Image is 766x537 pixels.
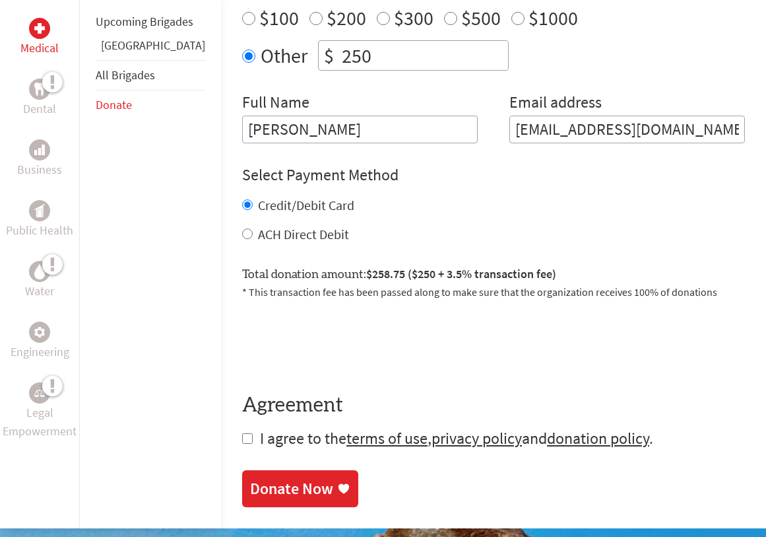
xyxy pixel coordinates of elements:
div: Engineering [29,322,50,343]
img: Public Health [34,204,45,217]
li: Upcoming Brigades [96,7,205,36]
a: Upcoming Brigades [96,14,193,29]
label: $100 [259,5,299,30]
h4: Select Payment Method [242,164,745,186]
h4: Agreement [242,394,745,417]
p: * This transaction fee has been passed along to make sure that the organization receives 100% of ... [242,284,745,300]
label: $1000 [528,5,578,30]
div: Dental [29,79,50,100]
div: Water [29,261,50,282]
input: Enter Amount [339,41,508,70]
a: BusinessBusiness [17,139,62,179]
div: Donate Now [250,478,333,499]
p: Dental [23,100,56,118]
label: Email address [509,92,602,116]
a: MedicalMedical [20,18,59,57]
img: Dental [34,83,45,96]
li: Donate [96,90,205,120]
img: Business [34,145,45,155]
li: All Brigades [96,60,205,90]
a: DentalDental [23,79,56,118]
label: Other [261,40,307,71]
label: Credit/Debit Card [258,197,354,213]
img: Medical [34,23,45,34]
input: Your Email [509,116,745,143]
label: $200 [327,5,366,30]
div: Public Health [29,200,50,221]
a: Legal EmpowermentLegal Empowerment [3,382,77,441]
p: Water [25,282,54,301]
img: Legal Empowerment [34,389,45,397]
span: $258.75 ($250 + 3.5% transaction fee) [366,266,556,281]
span: I agree to the , and . [260,428,653,448]
label: $500 [461,5,501,30]
div: Legal Empowerment [29,382,50,404]
a: Public HealthPublic Health [6,200,73,240]
p: Business [17,161,62,179]
p: Engineering [11,343,69,361]
a: WaterWater [25,261,54,301]
a: EngineeringEngineering [11,322,69,361]
p: Legal Empowerment [3,404,77,441]
a: All Brigades [96,67,155,83]
li: Guatemala [96,36,205,60]
a: terms of use [346,428,428,448]
p: Medical [20,39,59,57]
div: Business [29,139,50,161]
iframe: reCAPTCHA [242,316,443,367]
label: $300 [394,5,433,30]
a: Donate [96,97,132,112]
img: Water [34,264,45,279]
input: Enter Full Name [242,116,478,143]
a: Donate Now [242,470,358,507]
a: privacy policy [431,428,522,448]
div: $ [319,41,339,70]
img: Engineering [34,327,45,338]
label: Total donation amount: [242,265,556,284]
label: Full Name [242,92,309,116]
a: [GEOGRAPHIC_DATA] [101,38,205,53]
p: Public Health [6,221,73,240]
label: ACH Direct Debit [258,226,349,242]
a: donation policy [547,428,649,448]
div: Medical [29,18,50,39]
